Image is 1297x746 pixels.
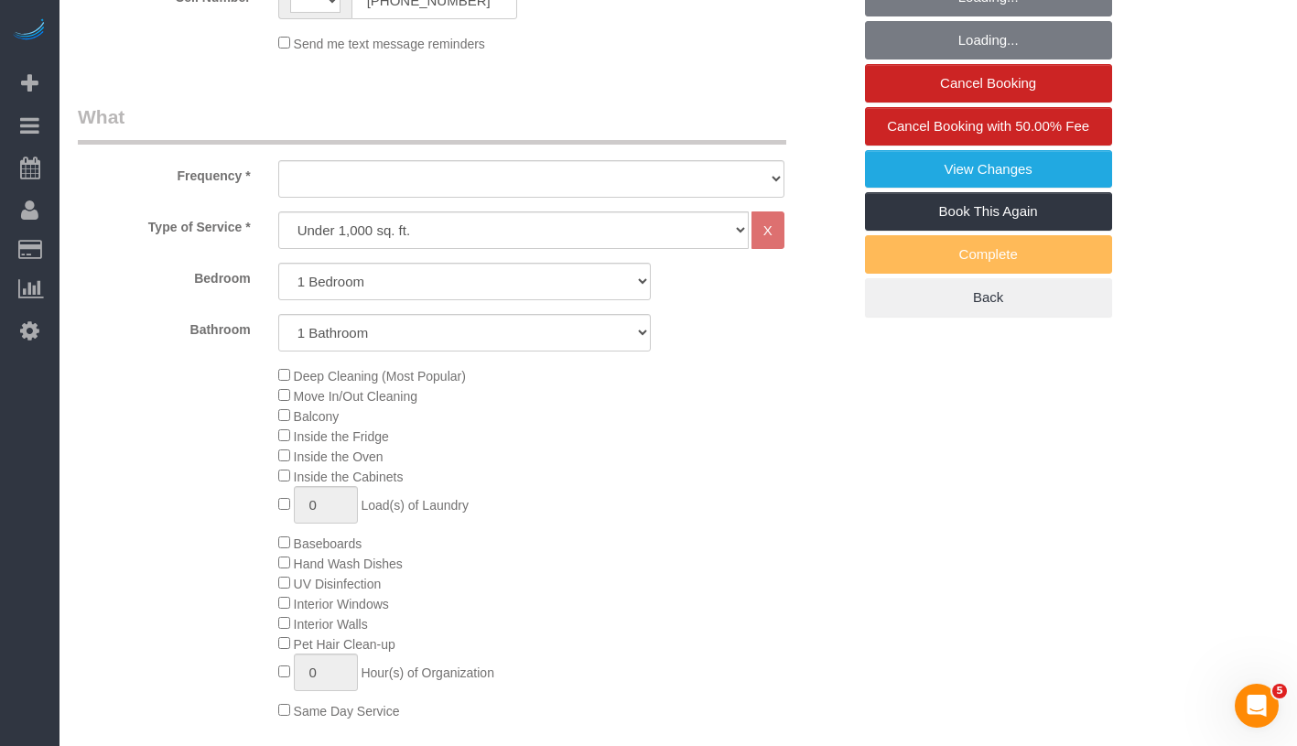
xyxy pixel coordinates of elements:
span: Deep Cleaning (Most Popular) [294,369,466,384]
a: View Changes [865,150,1112,189]
span: Move In/Out Cleaning [294,389,417,404]
span: Cancel Booking with 50.00% Fee [887,118,1089,134]
label: Type of Service * [64,211,265,236]
span: Interior Windows [294,597,389,611]
label: Frequency * [64,160,265,185]
legend: What [78,103,786,145]
span: Send me text message reminders [294,37,485,51]
a: Back [865,278,1112,317]
span: Same Day Service [294,704,400,719]
span: Interior Walls [294,617,368,632]
span: Hand Wash Dishes [294,557,403,571]
span: UV Disinfection [294,577,382,591]
label: Bedroom [64,263,265,287]
img: Automaid Logo [11,18,48,44]
span: Inside the Cabinets [294,470,404,484]
span: Inside the Fridge [294,429,389,444]
span: Pet Hair Clean-up [294,637,395,652]
a: Book This Again [865,192,1112,231]
a: Cancel Booking [865,64,1112,103]
a: Cancel Booking with 50.00% Fee [865,107,1112,146]
span: 5 [1272,684,1287,698]
span: Inside the Oven [294,449,384,464]
span: Hour(s) of Organization [361,665,494,680]
label: Bathroom [64,314,265,339]
span: Balcony [294,409,340,424]
span: Load(s) of Laundry [361,498,469,513]
span: Baseboards [294,536,362,551]
iframe: Intercom live chat [1235,684,1279,728]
